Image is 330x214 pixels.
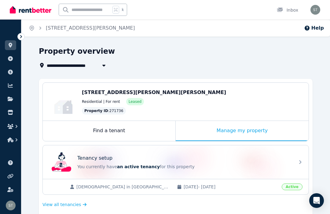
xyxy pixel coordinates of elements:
[117,164,160,169] span: an active tenancy
[129,99,141,104] span: Leased
[43,121,175,141] div: Find a tenant
[42,201,87,208] a: View all tenancies
[46,25,135,31] a: [STREET_ADDRESS][PERSON_NAME]
[39,46,115,56] h1: Property overview
[77,154,112,162] p: Tenancy setup
[309,193,324,208] div: Open Intercom Messenger
[277,7,298,13] div: Inbox
[282,183,302,190] span: Active
[82,107,126,114] div: : 271736
[310,5,320,15] img: Sonia Thomson
[6,201,16,210] img: Sonia Thomson
[77,164,291,170] p: You currently have for this property
[304,24,324,32] button: Help
[84,108,108,113] span: Property ID
[76,184,171,190] span: [DEMOGRAPHIC_DATA] in [GEOGRAPHIC_DATA] Property Trust [GEOGRAPHIC_DATA]
[43,145,309,179] a: Tenancy setupTenancy setupYou currently havean active tenancyfor this property
[176,121,309,141] div: Manage my property
[82,89,226,95] span: [STREET_ADDRESS][PERSON_NAME][PERSON_NAME]
[10,5,51,14] img: RentBetter
[184,184,278,190] span: [DATE] - [DATE]
[122,7,124,12] span: k
[42,201,81,208] span: View all tenancies
[52,152,71,172] img: Tenancy setup
[21,20,142,37] nav: Breadcrumb
[82,99,120,104] span: Residential | For rent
